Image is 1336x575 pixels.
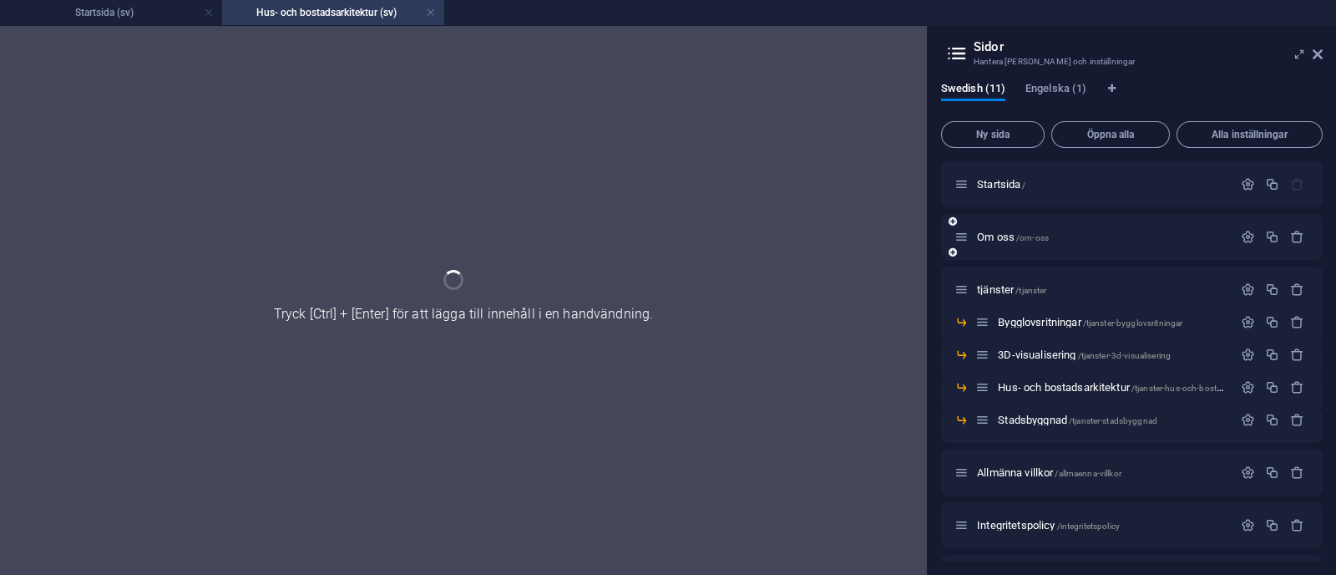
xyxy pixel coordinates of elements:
div: Stadsbyggnad/tjanster-stadsbyggnad [993,415,1232,425]
span: /tjanster-3d-visualisering [1078,351,1172,360]
span: Ny sida [949,130,1037,140]
h2: Sidor [974,39,1323,54]
button: Alla inställningar [1177,121,1323,148]
span: Klicka för att öppna sida [977,283,1046,296]
span: /om-oss [1016,233,1049,242]
div: tjänster/tjanster [972,284,1232,295]
div: Inställningar [1241,315,1255,329]
div: Radera [1290,315,1304,329]
span: Klicka för att öppna sida [977,231,1049,243]
div: Inställningar [1241,282,1255,297]
span: Klicka för att öppna sida [998,414,1157,426]
span: Klicka för att öppna sida [977,519,1120,532]
span: /allmaenna-villkor [1055,469,1121,478]
div: Duplicera [1265,518,1279,532]
div: Om oss/om-oss [972,232,1232,242]
div: Inställningar [1241,413,1255,427]
button: Ny sida [941,121,1045,148]
div: Duplicera [1265,466,1279,480]
div: Radera [1290,380,1304,394]
div: Duplicera [1265,230,1279,244]
div: Inställningar [1241,230,1255,244]
div: Inställningar [1241,466,1255,480]
div: Allmänna villkor/allmaenna-villkor [972,467,1232,478]
div: 3D-visualisering/tjanster-3d-visualisering [993,349,1232,360]
div: Hus- och bostadsarkitektur/tjanster-hus-och-bostadsarkitektur [993,382,1232,393]
h3: Hantera [PERSON_NAME] och inställningar [974,54,1289,69]
span: Klicka för att öppna sida [998,381,1265,394]
button: Öppna alla [1051,121,1170,148]
div: Radera [1290,413,1304,427]
div: Bygglovsritningar/tjanster-bygglovsritningar [993,317,1232,328]
div: Duplicera [1265,348,1279,362]
div: Inställningar [1241,348,1255,362]
span: /tjanster-bygglovsritningar [1083,318,1183,328]
div: Duplicera [1265,315,1279,329]
span: Klicka för att öppna sida [998,349,1171,361]
div: Inställningar [1241,518,1255,532]
span: Klicka för att öppna sida [977,466,1121,479]
span: Swedish (11) [941,79,1005,102]
span: / [1022,181,1025,190]
div: Inställningar [1241,177,1255,191]
div: Språkflikar [941,83,1323,114]
span: Klicka för att öppna sida [998,316,1182,328]
div: Startsida/ [972,179,1232,190]
span: /tjanster-hus-och-bostadsarkitektur [1131,384,1265,393]
div: Startsidan kan inte raderas [1290,177,1304,191]
div: Radera [1290,518,1304,532]
span: Öppna alla [1059,130,1162,140]
span: /integritetspolicy [1057,522,1121,531]
div: Integritetspolicy/integritetspolicy [972,520,1232,531]
div: Duplicera [1265,380,1279,394]
div: Radera [1290,466,1304,480]
div: Inställningar [1241,380,1255,394]
div: Duplicera [1265,177,1279,191]
div: Radera [1290,230,1304,244]
span: /tjanster-stadsbyggnad [1069,416,1157,425]
h4: Hus- och bostadsarkitektur (sv) [222,3,444,22]
span: Klicka för att öppna sida [977,178,1025,191]
span: Engelska (1) [1025,79,1086,102]
div: Duplicera [1265,282,1279,297]
div: Radera [1290,282,1304,297]
span: Alla inställningar [1184,130,1315,140]
div: Duplicera [1265,413,1279,427]
div: Radera [1290,348,1304,362]
span: /tjanster [1015,286,1046,295]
